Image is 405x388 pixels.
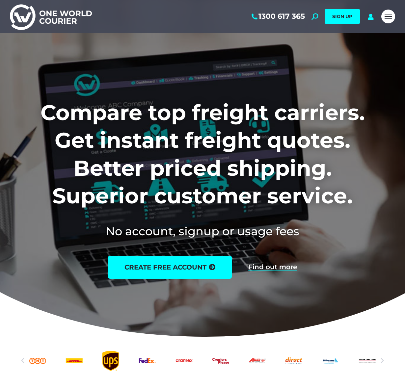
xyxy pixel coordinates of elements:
a: DHl logo [66,349,83,372]
div: 5 / 25 [139,349,156,372]
a: Mobile menu icon [381,10,395,23]
a: SIGN UP [325,9,360,24]
a: Find out more [248,264,297,271]
a: create free account [108,256,232,279]
div: 8 / 25 [249,349,266,372]
div: 4 / 25 [102,349,119,372]
a: UPS logo [102,349,119,372]
a: Northline logo [359,349,375,372]
div: 10 / 25 [322,349,339,372]
div: 3 / 25 [66,349,83,372]
div: 9 / 25 [285,349,302,372]
a: TNT logo Australian freight company [29,349,46,372]
div: 6 / 25 [175,349,192,372]
h2: No account, signup or usage fees [10,223,395,239]
a: Aramex_logo [175,349,192,372]
div: 11 / 25 [359,349,375,372]
h1: Compare top freight carriers. Get instant freight quotes. Better priced shipping. Superior custom... [10,99,395,210]
img: One World Courier [10,3,92,30]
a: Direct Couriers logo [285,349,302,372]
span: SIGN UP [332,13,352,19]
a: 1300 617 365 [250,12,305,21]
a: Followmont transoirt web logo [322,349,339,372]
a: Allied Express logo [249,349,266,372]
div: Slides [29,349,376,372]
div: 2 / 25 [29,349,46,372]
a: FedEx logo [139,349,156,372]
a: Couriers Please logo [212,349,229,372]
div: 7 / 25 [212,349,229,372]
